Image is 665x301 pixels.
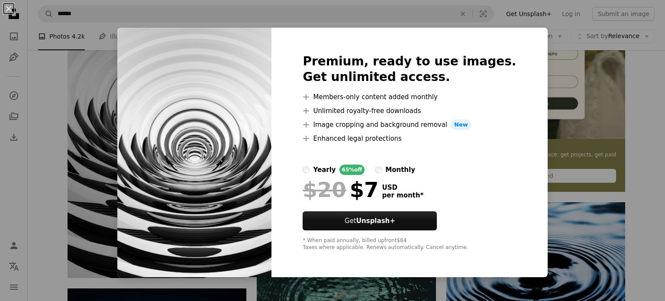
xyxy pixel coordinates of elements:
[339,165,365,175] div: 65% off
[303,178,346,201] span: $20
[382,184,423,191] span: USD
[303,133,516,144] li: Enhanced legal protections
[356,217,395,225] strong: Unsplash+
[303,106,516,116] li: Unlimited royalty-free downloads
[313,165,336,175] div: yearly
[303,166,310,173] input: yearly65%off
[303,120,516,130] li: Image cropping and background removal
[117,28,271,277] img: premium_photo-1667422498516-0cf3d1a18839
[303,237,516,251] div: * When paid annually, billed upfront $84 Taxes where applicable. Renews automatically. Cancel any...
[451,120,471,130] span: New
[303,54,516,85] h2: Premium, ready to use images. Get unlimited access.
[375,166,382,173] input: monthly
[303,211,437,230] button: GetUnsplash+
[385,165,415,175] div: monthly
[303,92,516,102] li: Members-only content added monthly
[303,178,378,201] div: $7
[382,191,423,199] span: per month *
